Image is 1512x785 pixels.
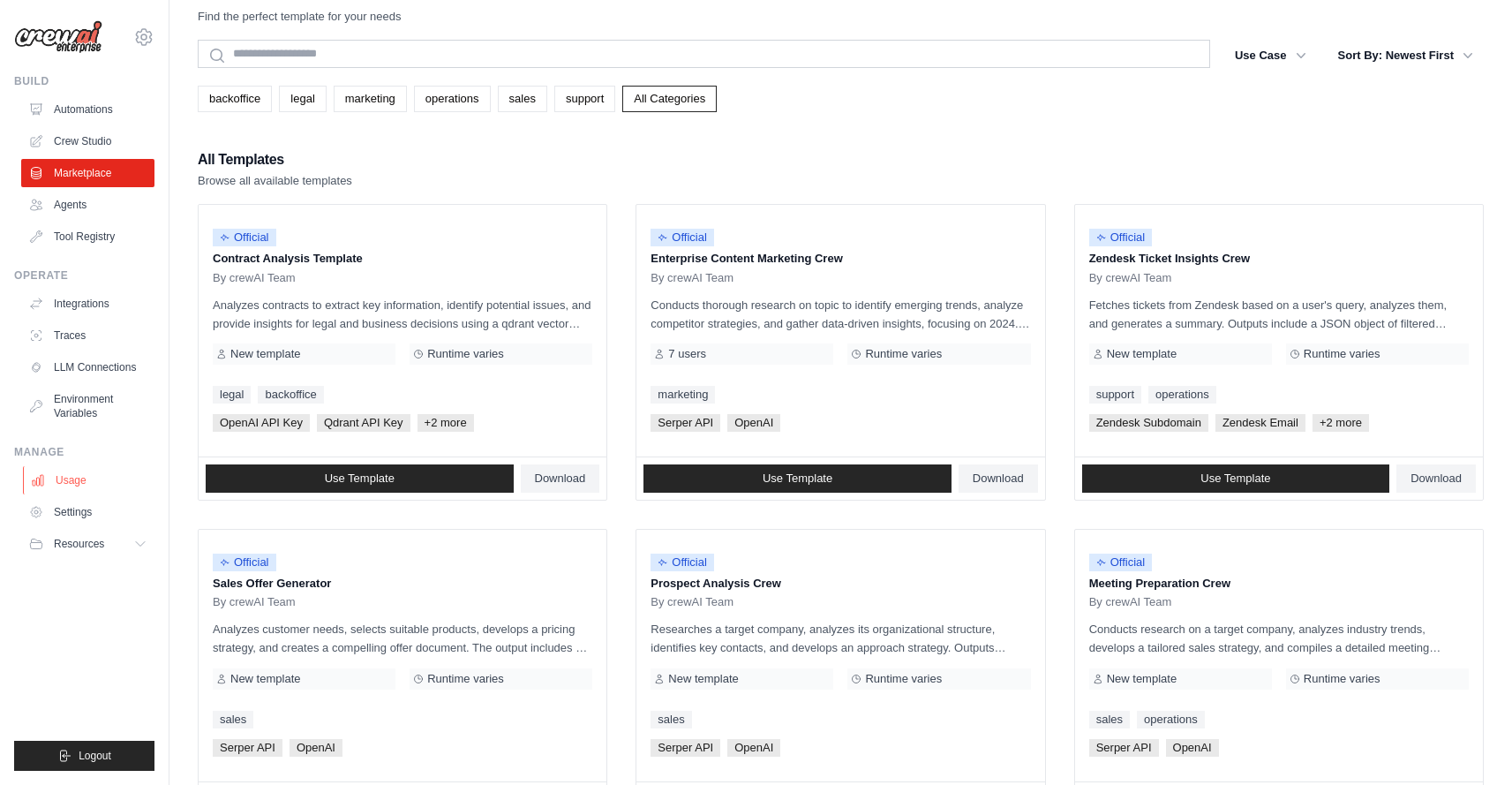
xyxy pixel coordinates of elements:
[651,575,1030,593] p: Prospect Analysis Crew
[21,223,154,251] a: Tool Registry
[206,464,514,493] a: Use Template
[651,414,720,432] span: Serper API
[213,739,282,757] span: Serper API
[427,347,504,361] span: Runtime varies
[1313,414,1369,432] span: +2 more
[213,575,592,593] p: Sales Offer Generator
[213,229,276,246] span: Official
[213,595,296,609] span: By crewAI Team
[414,86,491,112] a: operations
[21,127,154,155] a: Crew Studio
[14,20,102,54] img: Logo
[763,472,832,486] span: Use Template
[213,620,592,657] p: Analyzes customer needs, selects suitable products, develops a pricing strategy, and creates a co...
[198,86,272,112] a: backoffice
[21,159,154,187] a: Marketplace
[230,672,300,686] span: New template
[279,86,326,112] a: legal
[651,296,1030,333] p: Conducts thorough research on topic to identify emerging trends, analyze competitor strategies, a...
[668,347,706,361] span: 7 users
[1148,386,1216,404] a: operations
[21,353,154,381] a: LLM Connections
[727,414,780,432] span: OpenAI
[622,86,717,112] a: All Categories
[54,537,104,551] span: Resources
[198,147,352,172] h2: All Templates
[230,347,300,361] span: New template
[213,271,296,285] span: By crewAI Team
[1089,739,1159,757] span: Serper API
[651,271,733,285] span: By crewAI Team
[14,445,154,459] div: Manage
[14,741,154,771] button: Logout
[21,385,154,427] a: Environment Variables
[1304,347,1380,361] span: Runtime varies
[1215,414,1305,432] span: Zendesk Email
[213,250,592,268] p: Contract Analysis Template
[1304,672,1380,686] span: Runtime varies
[651,711,691,728] a: sales
[1089,250,1469,268] p: Zendesk Ticket Insights Crew
[521,464,600,493] a: Download
[1089,414,1208,432] span: Zendesk Subdomain
[213,554,276,571] span: Official
[23,466,156,494] a: Usage
[865,347,942,361] span: Runtime varies
[1396,464,1476,493] a: Download
[1089,554,1153,571] span: Official
[1089,271,1172,285] span: By crewAI Team
[334,86,407,112] a: marketing
[959,464,1038,493] a: Download
[651,229,714,246] span: Official
[21,498,154,526] a: Settings
[651,250,1030,268] p: Enterprise Content Marketing Crew
[213,414,310,432] span: OpenAI API Key
[554,86,615,112] a: support
[1082,464,1390,493] a: Use Template
[1137,711,1205,728] a: operations
[1089,595,1172,609] span: By crewAI Team
[727,739,780,757] span: OpenAI
[1328,40,1484,72] button: Sort By: Newest First
[1089,711,1130,728] a: sales
[21,191,154,219] a: Agents
[668,672,738,686] span: New template
[14,74,154,88] div: Build
[317,414,410,432] span: Qdrant API Key
[1089,386,1141,404] a: support
[1224,40,1317,72] button: Use Case
[865,672,942,686] span: Runtime varies
[427,672,504,686] span: Runtime varies
[973,472,1024,486] span: Download
[1200,472,1270,486] span: Use Template
[1107,347,1177,361] span: New template
[651,595,733,609] span: By crewAI Team
[1107,672,1177,686] span: New template
[213,386,251,404] a: legal
[21,530,154,558] button: Resources
[325,472,395,486] span: Use Template
[535,472,586,486] span: Download
[1089,575,1469,593] p: Meeting Preparation Crew
[14,268,154,283] div: Operate
[1089,620,1469,657] p: Conducts research on a target company, analyzes industry trends, develops a tailored sales strate...
[213,711,253,728] a: sales
[258,386,323,404] a: backoffice
[1089,229,1153,246] span: Official
[1166,739,1219,757] span: OpenAI
[651,739,720,757] span: Serper API
[1089,296,1469,333] p: Fetches tickets from Zendesk based on a user's query, analyzes them, and generates a summary. Out...
[651,620,1030,657] p: Researches a target company, analyzes its organizational structure, identifies key contacts, and ...
[643,464,952,493] a: Use Template
[213,296,592,333] p: Analyzes contracts to extract key information, identify potential issues, and provide insights fo...
[290,739,342,757] span: OpenAI
[198,8,402,26] p: Find the perfect template for your needs
[651,386,715,404] a: marketing
[21,321,154,350] a: Traces
[651,554,714,571] span: Official
[198,172,352,190] p: Browse all available templates
[498,86,547,112] a: sales
[21,290,154,318] a: Integrations
[1410,472,1462,486] span: Download
[417,414,474,432] span: +2 more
